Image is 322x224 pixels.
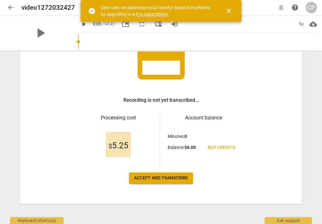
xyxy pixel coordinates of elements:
span: volume_up [171,20,178,28]
span: play_arrow [32,25,48,41]
button: Close [221,3,236,19]
span: 5.25 [109,141,128,150]
button: Fullscreen [136,19,148,30]
span: check_circle [88,7,96,15]
span: / 34:41 [102,21,115,26]
span: $ [109,142,112,150]
h3: Account balance [168,114,240,122]
span: Accept and transcribe [134,175,188,181]
a: Pro subscription [136,12,168,17]
button: Picture in picture [120,19,131,30]
div: Ask support [265,217,312,224]
button: Play [78,19,89,30]
h2: video1272032427 [21,4,75,12]
b: 0 [184,134,187,139]
b: $ 6.00 [184,145,196,150]
div: Dear user, we appreciate your loyalty! Support RaeNotes by upgrading to a [101,4,214,17]
div: Keyboard shortcuts [10,217,64,224]
h3: Recording is not yet transcribed... [123,96,199,104]
p: Balance : [168,144,196,151]
span: help [291,4,299,11]
a: Help [289,2,301,13]
button: Accept and transcribe [129,172,193,184]
span: picture_in_picture [122,20,129,28]
h3: Processing cost [82,114,155,122]
span: credit_card [133,32,189,89]
span: play_arrow [80,20,88,28]
span: 0:00 [93,21,101,26]
div: 1x [295,19,307,29]
button: CP [306,2,317,13]
p: Minutes : [168,133,187,140]
span: cloud_download [309,20,317,28]
a: Buy credits [203,142,240,153]
span: Buy credits [208,145,235,151]
span: close [225,7,233,15]
button: View player as separate pane [153,19,164,30]
button: Volume [169,19,180,30]
span: arrow_back [7,4,14,11]
span: fullscreen [138,20,146,28]
span: move_down [155,20,162,28]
